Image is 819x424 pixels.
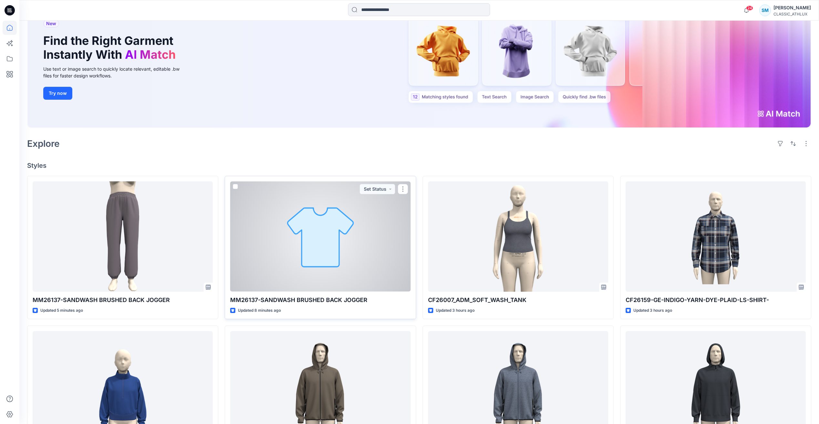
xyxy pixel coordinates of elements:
[43,87,72,100] button: Try now
[125,47,176,62] span: AI Match
[27,162,811,169] h4: Styles
[626,181,806,291] a: CF26159-GE-INDIGO-YARN-DYE-PLAID-LS-SHIRT-
[773,4,811,12] div: [PERSON_NAME]
[230,296,410,305] p: MM26137-SANDWASH BRUSHED BACK JOGGER
[40,307,83,314] p: Updated 5 minutes ago
[46,20,56,27] span: New
[626,296,806,305] p: CF26159-GE-INDIGO-YARN-DYE-PLAID-LS-SHIRT-
[27,138,60,149] h2: Explore
[759,5,771,16] div: SM
[33,296,213,305] p: MM26137-SANDWASH BRUSHED BACK JOGGER
[746,5,753,11] span: 24
[238,307,281,314] p: Updated 8 minutes ago
[33,181,213,291] a: MM26137-SANDWASH BRUSHED BACK JOGGER
[43,34,179,62] h1: Find the Right Garment Instantly With
[428,181,608,291] a: CF26007_ADM_SOFT_WASH_TANK
[773,12,811,16] div: CLASSIC_ATHLUX
[43,66,189,79] div: Use text or image search to quickly locate relevant, editable .bw files for faster design workflows.
[633,307,672,314] p: Updated 3 hours ago
[428,296,608,305] p: CF26007_ADM_SOFT_WASH_TANK
[230,181,410,291] a: MM26137-SANDWASH BRUSHED BACK JOGGER
[436,307,475,314] p: Updated 3 hours ago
